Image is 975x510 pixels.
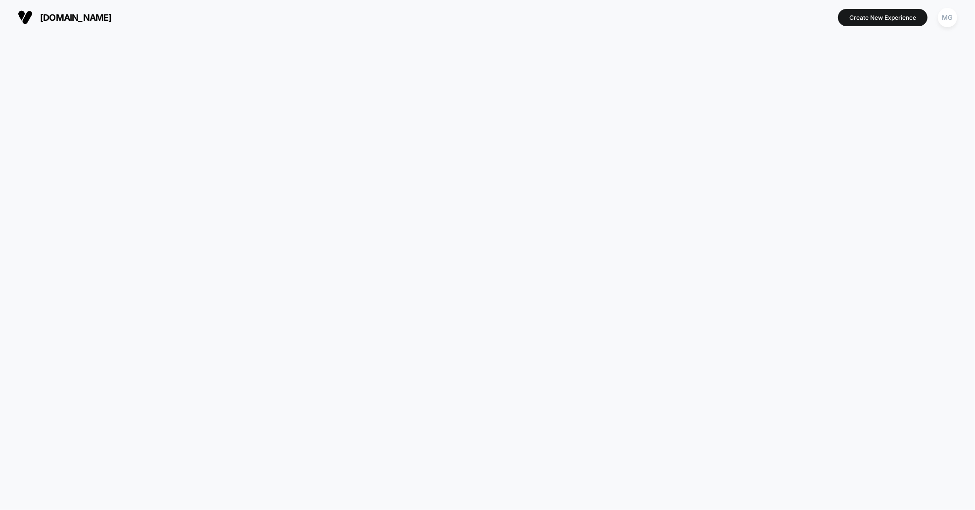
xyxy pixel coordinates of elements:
img: Visually logo [18,10,33,25]
button: [DOMAIN_NAME] [15,9,115,25]
div: MG [938,8,957,27]
button: Create New Experience [838,9,928,26]
span: [DOMAIN_NAME] [40,12,112,23]
button: MG [935,7,960,28]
